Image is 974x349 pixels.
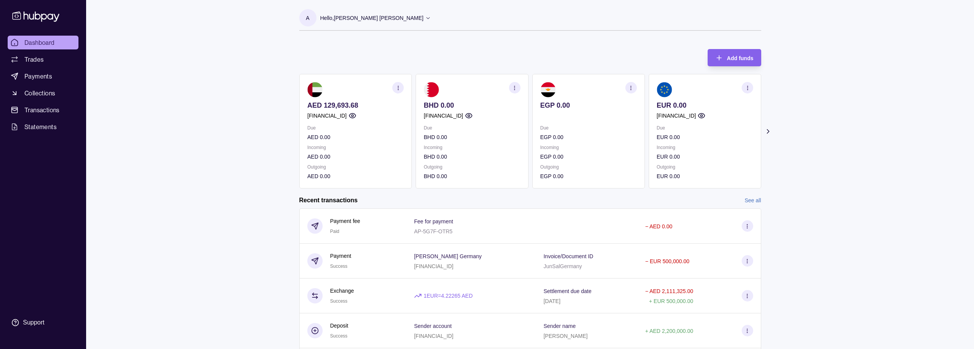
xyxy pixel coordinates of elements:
p: Settlement due date [543,288,591,294]
div: Support [23,318,44,327]
span: Transactions [24,105,60,115]
p: EUR 0.00 [656,152,753,161]
span: Statements [24,122,57,131]
p: + EUR 500,000.00 [649,298,693,304]
p: [PERSON_NAME] [543,333,587,339]
h2: Recent transactions [299,196,358,205]
p: Exchange [330,287,354,295]
p: EGP 0.00 [540,172,636,180]
a: Collections [8,86,78,100]
p: Outgoing [424,163,520,171]
p: − EUR 500,000.00 [645,258,690,264]
p: + AED 2,200,000.00 [645,328,693,334]
a: Statements [8,120,78,134]
p: Payment fee [330,217,361,225]
p: AED 129,693.68 [307,101,404,110]
p: Invoice/Document ID [543,253,593,259]
a: Support [8,315,78,331]
p: [FINANCIAL_ID] [307,111,347,120]
img: bh [424,82,439,97]
p: Due [656,124,753,132]
a: See all [745,196,761,205]
p: JunSalGermany [543,263,582,269]
p: EGP 0.00 [540,152,636,161]
span: Success [330,298,348,304]
p: Deposit [330,321,348,330]
p: EUR 0.00 [656,133,753,141]
p: [FINANCIAL_ID] [424,111,463,120]
p: Payment [330,252,351,260]
span: Add funds [727,55,753,61]
img: ae [307,82,323,97]
p: [FINANCIAL_ID] [414,263,454,269]
p: BHD 0.00 [424,152,520,161]
p: A [306,14,309,22]
a: Payments [8,69,78,83]
p: [FINANCIAL_ID] [414,333,454,339]
p: Incoming [540,143,636,152]
p: EGP 0.00 [540,101,636,110]
p: Incoming [424,143,520,152]
p: AED 0.00 [307,133,404,141]
span: Dashboard [24,38,55,47]
p: BHD 0.00 [424,101,520,110]
p: Outgoing [540,163,636,171]
p: Sender name [543,323,576,329]
img: eu [656,82,672,97]
p: Incoming [307,143,404,152]
span: Success [330,264,348,269]
img: eg [540,82,555,97]
span: Paid [330,229,339,234]
p: Fee for payment [414,218,453,224]
p: − AED 2,111,325.00 [645,288,693,294]
a: Transactions [8,103,78,117]
p: Incoming [656,143,753,152]
p: [FINANCIAL_ID] [656,111,696,120]
p: Due [424,124,520,132]
p: EGP 0.00 [540,133,636,141]
p: Outgoing [656,163,753,171]
p: BHD 0.00 [424,133,520,141]
p: Sender account [414,323,452,329]
span: Collections [24,88,55,98]
p: − AED 0.00 [645,223,672,229]
p: Due [540,124,636,132]
span: Trades [24,55,44,64]
p: 1 EUR = 4.22265 AED [424,292,473,300]
p: BHD 0.00 [424,172,520,180]
a: Dashboard [8,36,78,49]
p: Hello, [PERSON_NAME] [PERSON_NAME] [320,14,424,22]
span: Success [330,333,348,339]
p: AP-5G7F-OTR5 [414,228,452,234]
span: Payments [24,72,52,81]
p: EUR 0.00 [656,101,753,110]
a: Trades [8,52,78,66]
button: Add funds [708,49,761,66]
p: Outgoing [307,163,404,171]
p: EUR 0.00 [656,172,753,180]
p: Due [307,124,404,132]
p: [DATE] [543,298,560,304]
p: AED 0.00 [307,152,404,161]
p: [PERSON_NAME] Germany [414,253,482,259]
p: AED 0.00 [307,172,404,180]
